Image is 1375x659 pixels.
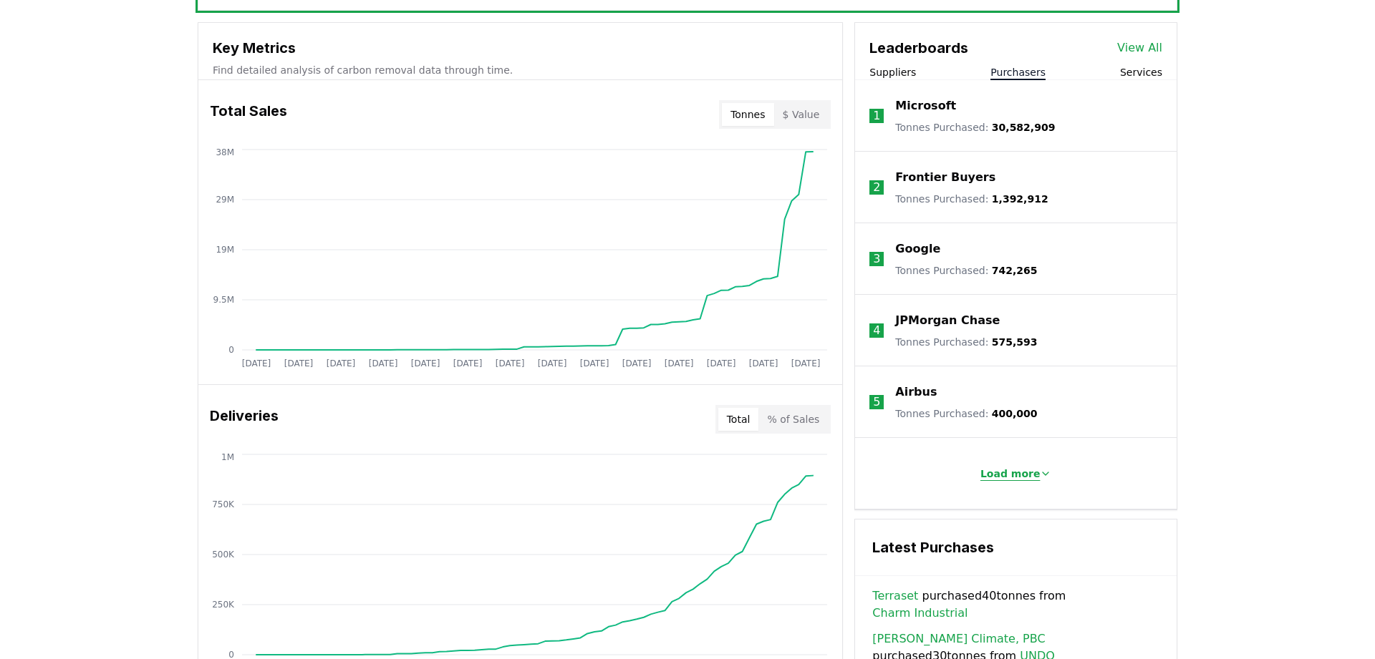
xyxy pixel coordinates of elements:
[895,169,995,186] a: Frontier Buyers
[212,550,235,560] tspan: 500K
[213,63,828,77] p: Find detailed analysis of carbon removal data through time.
[992,265,1038,276] span: 742,265
[216,245,234,255] tspan: 19M
[369,358,398,368] tspan: [DATE]
[221,452,234,462] tspan: 1M
[873,179,880,196] p: 2
[327,358,356,368] tspan: [DATE]
[895,97,956,114] a: Microsoft
[213,37,828,59] h3: Key Metrics
[895,240,940,258] a: Google
[895,120,1055,135] p: Tonnes Purchased :
[791,358,821,368] tspan: [DATE]
[869,65,916,79] button: Suppliers
[216,147,234,157] tspan: 38M
[992,193,1048,205] span: 1,392,912
[580,358,609,368] tspan: [DATE]
[895,406,1037,421] p: Tonnes Purchased :
[873,394,880,411] p: 5
[895,312,1000,329] a: JPMorgan Chase
[872,630,1045,648] a: [PERSON_NAME] Climate, PBC
[895,384,937,401] a: Airbus
[496,358,525,368] tspan: [DATE]
[749,358,778,368] tspan: [DATE]
[538,358,567,368] tspan: [DATE]
[774,103,829,126] button: $ Value
[411,358,440,368] tspan: [DATE]
[284,358,314,368] tspan: [DATE]
[707,358,736,368] tspan: [DATE]
[718,408,759,431] button: Total
[990,65,1046,79] button: Purchasers
[213,295,234,305] tspan: 9.5M
[895,192,1048,206] p: Tonnes Purchased :
[872,587,1159,622] span: purchased 40 tonnes from
[453,358,483,368] tspan: [DATE]
[869,37,968,59] h3: Leaderboards
[873,250,880,268] p: 3
[895,263,1037,278] p: Tonnes Purchased :
[210,405,279,434] h3: Deliveries
[872,587,918,605] a: Terraset
[872,537,1159,558] h3: Latest Purchases
[210,100,287,129] h3: Total Sales
[873,107,880,125] p: 1
[242,358,271,368] tspan: [DATE]
[1120,65,1162,79] button: Services
[980,467,1041,481] p: Load more
[622,358,652,368] tspan: [DATE]
[665,358,694,368] tspan: [DATE]
[722,103,773,126] button: Tonnes
[992,336,1038,348] span: 575,593
[1117,39,1162,57] a: View All
[216,195,234,205] tspan: 29M
[873,322,880,339] p: 4
[212,600,235,610] tspan: 250K
[228,345,234,355] tspan: 0
[992,408,1038,419] span: 400,000
[872,605,968,622] a: Charm Industrial
[992,122,1056,133] span: 30,582,909
[969,459,1063,488] button: Load more
[758,408,828,431] button: % of Sales
[895,335,1037,349] p: Tonnes Purchased :
[212,499,235,509] tspan: 750K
